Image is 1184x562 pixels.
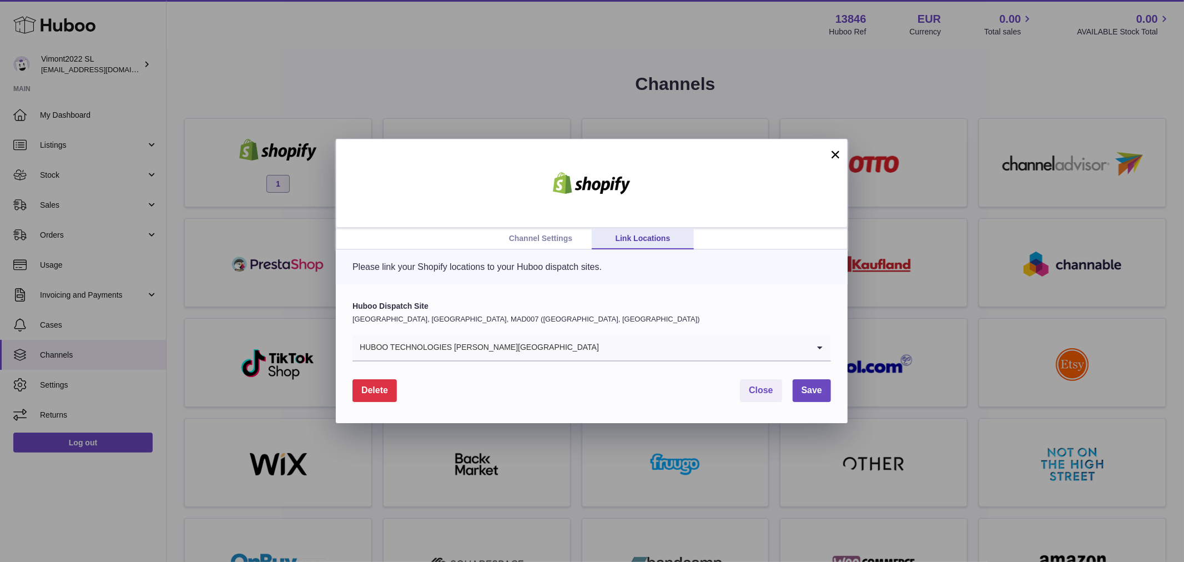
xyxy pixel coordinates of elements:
span: HUBOO TECHNOLOGIES [PERSON_NAME][GEOGRAPHIC_DATA] [352,335,599,360]
button: Save [793,379,831,402]
input: Search for option [599,335,809,360]
label: Huboo Dispatch Site [352,301,831,312]
span: Close [749,385,773,395]
span: Save [802,385,822,395]
a: Link Locations [592,228,694,249]
button: × [829,148,842,161]
button: Delete [352,379,397,402]
div: Search for option [352,335,831,362]
img: shopify [545,172,639,194]
p: Please link your Shopify locations to your Huboo dispatch sites. [352,261,831,273]
p: [GEOGRAPHIC_DATA], [GEOGRAPHIC_DATA], MAD007 ([GEOGRAPHIC_DATA], [GEOGRAPHIC_DATA]) [352,314,831,324]
button: Close [740,379,782,402]
a: Channel Settings [490,228,592,249]
span: Delete [361,385,388,395]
